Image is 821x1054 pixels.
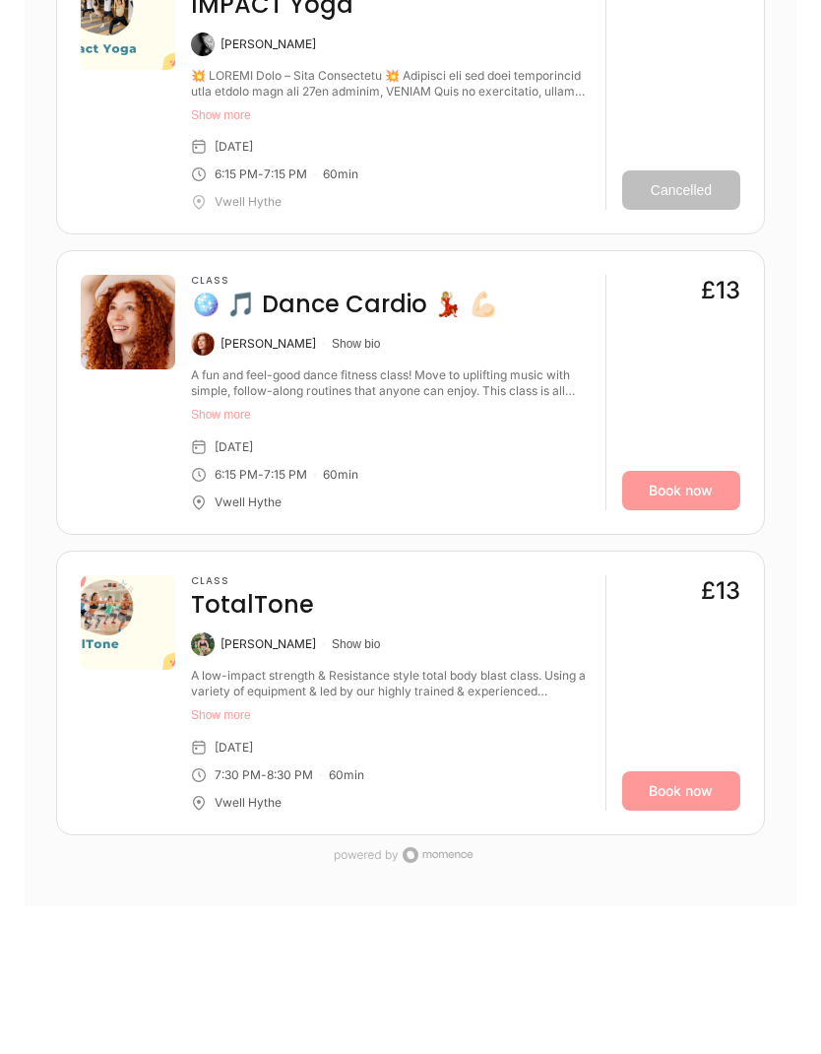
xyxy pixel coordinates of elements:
h4: 🪩 🎵 Dance Cardio 💃🏼 💪🏻 [191,289,498,320]
button: Show bio [332,636,380,652]
div: 60 min [323,467,358,483]
div: Vwell Hythe [215,194,282,210]
div: [PERSON_NAME] [221,36,316,52]
div: 7:30 PM [215,767,261,783]
div: 7:15 PM [264,166,307,182]
img: 9ca2bd60-c661-483b-8a8b-da1a6fbf2332.png [81,575,175,670]
div: 💥 IMPACT Yoga – Yoga Reimagined 💥 Bringing all the best traditional yoga styles into the 21st cen... [191,68,590,99]
div: [PERSON_NAME] [221,336,316,352]
a: Book now [622,771,740,811]
div: Vwell Hythe [215,795,282,811]
div: 60 min [329,767,364,783]
div: - [258,166,264,182]
div: A fun and feel-good dance fitness class! Move to uplifting music with simple, follow-along routin... [191,367,590,399]
div: 6:15 PM [215,467,258,483]
div: 6:15 PM [215,166,258,182]
button: Show more [191,707,590,723]
div: 60 min [323,166,358,182]
button: Show more [191,407,590,423]
div: 7:15 PM [264,467,307,483]
img: Rikii Brown [191,33,215,56]
div: £13 [701,575,740,607]
img: 157770-picture.jpg [81,275,175,369]
img: Caitlin McCarthy [191,332,215,356]
h3: Class [191,575,314,587]
h3: Class [191,275,498,287]
div: 8:30 PM [267,767,313,783]
img: Mel Eberlein-Scott [191,632,215,656]
div: [DATE] [215,439,253,455]
a: Book now [622,471,740,510]
div: A low-impact strength & Resistance style total body blast class. Using a variety of equipment & l... [191,668,590,699]
div: [PERSON_NAME] [221,636,316,652]
div: Vwell Hythe [215,494,282,510]
div: - [261,767,267,783]
button: Cancelled [622,170,740,210]
h4: TotalTone [191,589,314,621]
div: - [258,467,264,483]
div: [DATE] [215,740,253,756]
div: [DATE] [215,139,253,155]
button: Show more [191,107,590,123]
button: Show bio [332,336,380,352]
div: £13 [701,275,740,306]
